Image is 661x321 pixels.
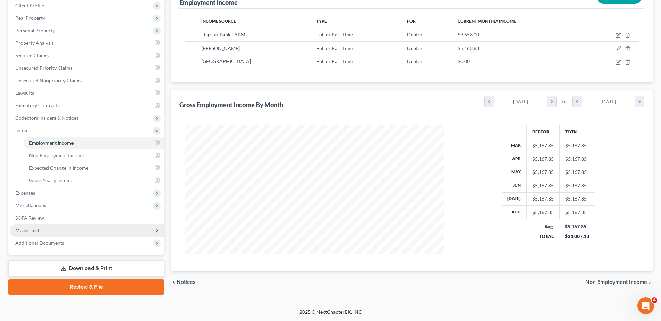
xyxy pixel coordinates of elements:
a: Employment Income [24,137,164,149]
span: Codebtors Insiders & Notices [15,115,78,121]
span: Gross Yearly Income [29,177,73,183]
iframe: Intercom live chat [637,297,654,314]
div: [DATE] [582,96,635,107]
span: Debtor [407,32,423,37]
span: Debtor [407,58,423,64]
a: SOFA Review [10,212,164,224]
div: 2025 © NextChapterBK, INC [133,309,528,321]
span: Expenses [15,190,35,196]
td: $5,167.85 [559,192,595,205]
span: Full or Part Time [316,58,353,64]
span: Lawsuits [15,90,34,96]
div: TOTAL [532,233,554,240]
a: Gross Yearly Income [24,174,164,187]
span: Real Property [15,15,45,21]
td: $5,167.85 [559,152,595,166]
a: Executory Contracts [10,99,164,112]
span: Debtor [407,45,423,51]
span: Current Monthly Income [458,18,516,24]
th: Total [559,125,595,139]
div: $5,167.85 [565,223,589,230]
button: chevron_left Notices [171,279,196,285]
i: chevron_right [647,279,653,285]
a: Expected Change in Income [24,162,164,174]
span: Unsecured Nonpriority Claims [15,77,82,83]
a: Secured Claims [10,49,164,62]
div: $5,167.85 [532,169,554,176]
span: [PERSON_NAME] [201,45,240,51]
span: Property Analysis [15,40,54,46]
span: Miscellaneous [15,202,46,208]
th: Apr [502,152,527,166]
span: Expected Change in Income [29,165,88,171]
i: chevron_right [635,96,644,107]
span: $3,653.00 [458,32,479,37]
span: Unsecured Priority Claims [15,65,73,71]
span: Personal Property [15,27,55,33]
span: Type [316,18,327,24]
td: $5,167.85 [559,179,595,192]
span: 4 [652,297,657,303]
td: $5,167.85 [559,206,595,219]
a: Unsecured Priority Claims [10,62,164,74]
span: Full or Part Time [316,32,353,37]
i: chevron_left [573,96,582,107]
span: $3,163.88 [458,45,479,51]
span: Employment Income [29,140,74,146]
span: SOFA Review [15,215,44,221]
th: Aug [502,206,527,219]
a: Lawsuits [10,87,164,99]
span: Executory Contracts [15,102,60,108]
div: $5,167.85 [532,209,554,216]
div: $5,167.85 [532,195,554,202]
span: Income Source [201,18,236,24]
td: $5,167.85 [559,139,595,152]
span: to [562,98,567,105]
div: $5,167.85 [532,142,554,149]
th: May [502,166,527,179]
span: Full or Part Time [316,45,353,51]
span: $0.00 [458,58,470,64]
span: Secured Claims [15,52,49,58]
div: Gross Employment Income By Month [179,101,283,109]
span: Means Test [15,227,39,233]
div: $31,007.13 [565,233,589,240]
span: Flagstar Bank - ABM [201,32,245,37]
span: Non Employment Income [585,279,647,285]
a: Review & File [8,279,164,295]
span: Income [15,127,31,133]
th: Jun [502,179,527,192]
span: [GEOGRAPHIC_DATA] [201,58,251,64]
span: Non Employment Income [29,152,84,158]
a: Non Employment Income [24,149,164,162]
th: Mar [502,139,527,152]
th: [DATE] [502,192,527,205]
div: $5,167.85 [532,155,554,162]
a: Property Analysis [10,37,164,49]
th: Debtor [526,125,559,139]
a: Unsecured Nonpriority Claims [10,74,164,87]
a: Download & Print [8,260,164,277]
td: $5,167.85 [559,166,595,179]
span: Additional Documents [15,240,64,246]
button: Non Employment Income chevron_right [585,279,653,285]
span: Notices [177,279,196,285]
div: Avg. [532,223,554,230]
i: chevron_left [171,279,177,285]
i: chevron_right [547,96,556,107]
span: For [407,18,416,24]
div: [DATE] [494,96,547,107]
span: Client Profile [15,2,44,8]
i: chevron_left [485,96,494,107]
div: $5,167.85 [532,182,554,189]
